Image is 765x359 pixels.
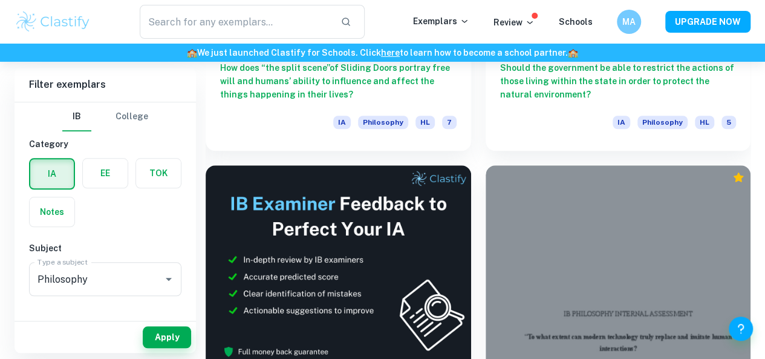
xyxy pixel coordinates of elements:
div: Premium [732,171,744,183]
h6: Category [29,137,181,151]
h6: Grade [29,315,181,329]
span: 5 [721,116,736,129]
button: TOK [136,159,181,188]
a: Schools [559,17,593,27]
h6: We just launched Clastify for Schools. Click to learn how to become a school partner. [2,46,763,59]
span: Philosophy [358,116,408,129]
button: EE [83,159,128,188]
span: 7 [442,116,457,129]
span: IA [613,116,630,129]
button: Open [160,271,177,288]
h6: How does “the split scene”of Sliding Doors portray free will and humans’ ability to influence and... [220,61,457,101]
span: 🏫 [187,48,197,58]
label: Type a subject [37,257,88,267]
span: HL [415,116,435,129]
h6: Filter exemplars [15,68,196,102]
p: Review [493,16,535,29]
input: Search for any exemplars... [140,5,331,39]
button: Help and Feedback [729,317,753,341]
button: Apply [143,326,191,348]
button: College [116,102,148,131]
h6: Subject [29,242,181,255]
button: MA [617,10,641,34]
img: Clastify logo [15,10,91,34]
a: here [381,48,400,58]
span: IA [333,116,351,129]
span: HL [695,116,714,129]
button: IA [30,159,74,188]
div: Filter type choice [62,102,148,131]
span: 🏫 [568,48,578,58]
p: Exemplars [413,15,469,28]
button: IB [62,102,91,131]
span: Philosophy [637,116,688,129]
h6: Should the government be able to restrict the actions of those living within the state in order t... [500,61,737,101]
button: UPGRADE NOW [665,11,750,33]
button: Notes [30,197,74,226]
h6: MA [622,15,636,28]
